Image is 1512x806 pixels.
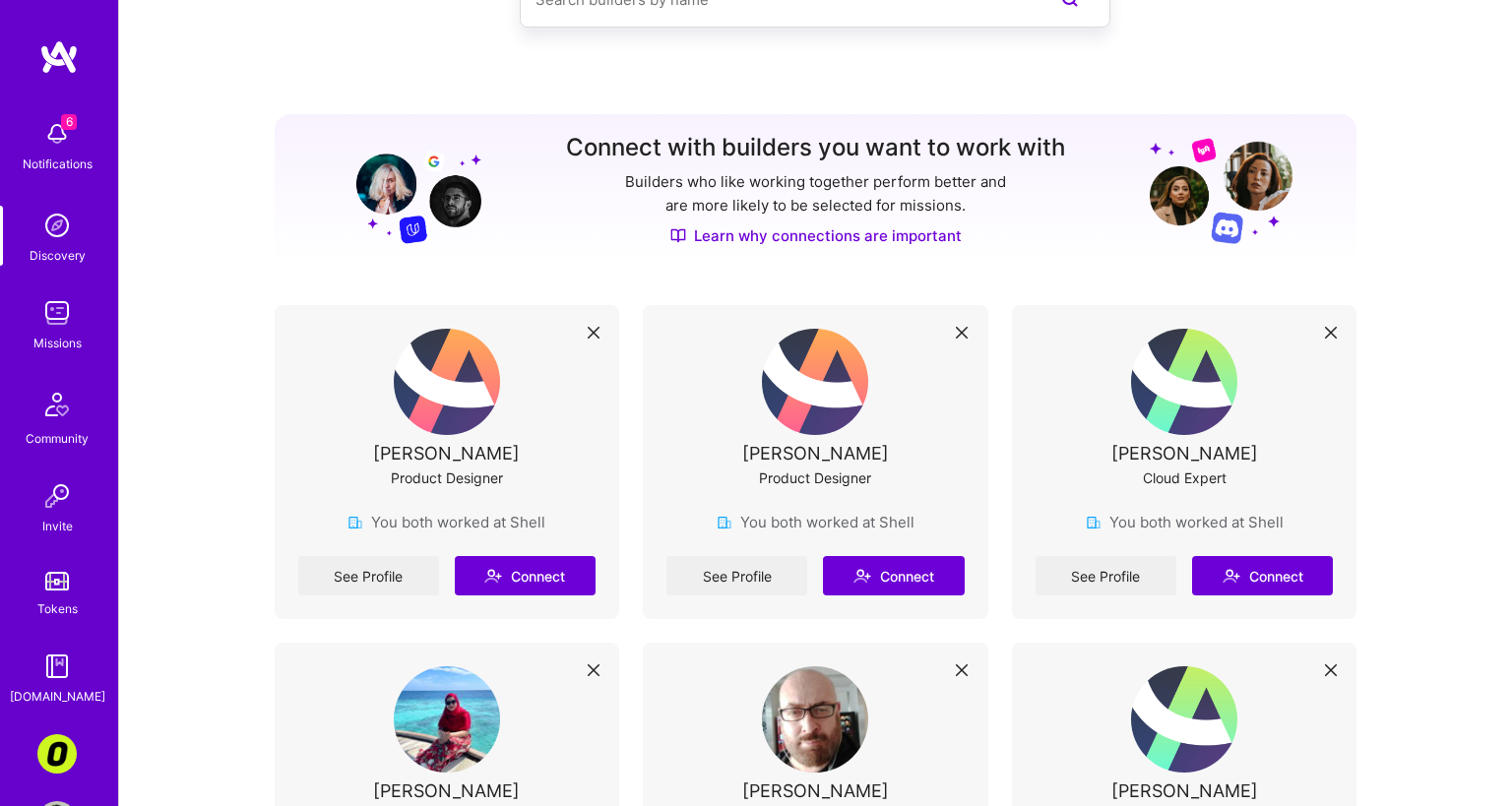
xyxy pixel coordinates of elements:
img: logo [39,39,79,75]
div: You both worked at Shell [717,512,914,532]
img: discovery [37,206,77,245]
img: company icon [1086,515,1102,530]
i: icon Close [1325,664,1337,676]
img: User Avatar [394,666,500,773]
div: Product Designer [759,467,871,488]
a: See Profile [298,556,439,595]
a: See Profile [666,556,807,595]
div: [PERSON_NAME] [373,780,520,801]
img: User Avatar [762,329,868,435]
div: [PERSON_NAME] [742,780,889,801]
img: User Avatar [1131,666,1237,773]
img: teamwork [37,293,77,333]
a: See Profile [1036,556,1176,595]
img: Corner3: Building an AI User Researcher [37,734,77,774]
img: User Avatar [762,666,868,773]
div: Invite [42,516,73,536]
img: Invite [37,476,77,516]
div: You both worked at Shell [347,512,545,532]
div: [PERSON_NAME] [1111,780,1258,801]
div: Discovery [30,245,86,266]
a: Corner3: Building an AI User Researcher [32,734,82,774]
img: Grow your network [339,136,481,244]
img: bell [37,114,77,154]
button: Connect [823,556,964,595]
div: Tokens [37,598,78,619]
img: company icon [717,515,732,530]
i: icon Connect [484,567,502,585]
img: guide book [37,647,77,686]
i: icon Close [956,664,968,676]
button: Connect [455,556,596,595]
i: icon Close [1325,327,1337,339]
img: company icon [347,515,363,530]
img: Grow your network [1150,137,1292,244]
div: Product Designer [391,467,503,488]
i: icon Connect [853,567,871,585]
img: tokens [45,572,69,590]
div: Community [26,428,89,449]
img: Discover [670,227,686,244]
i: icon Close [588,664,599,676]
a: Learn why connections are important [670,225,962,246]
span: 6 [61,114,77,130]
div: Missions [33,333,82,353]
p: Builders who like working together perform better and are more likely to be selected for missions. [621,170,1010,217]
button: Connect [1192,556,1333,595]
img: User Avatar [394,329,500,435]
i: icon Connect [1223,567,1240,585]
img: Community [33,381,81,428]
div: You both worked at Shell [1086,512,1284,532]
i: icon Close [588,327,599,339]
div: [DOMAIN_NAME] [10,686,105,707]
div: [PERSON_NAME] [1111,443,1258,464]
div: [PERSON_NAME] [373,443,520,464]
i: icon Close [956,327,968,339]
h3: Connect with builders you want to work with [566,134,1065,162]
img: User Avatar [1131,329,1237,435]
div: [PERSON_NAME] [742,443,889,464]
div: Cloud Expert [1143,467,1227,488]
div: Notifications [23,154,93,174]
